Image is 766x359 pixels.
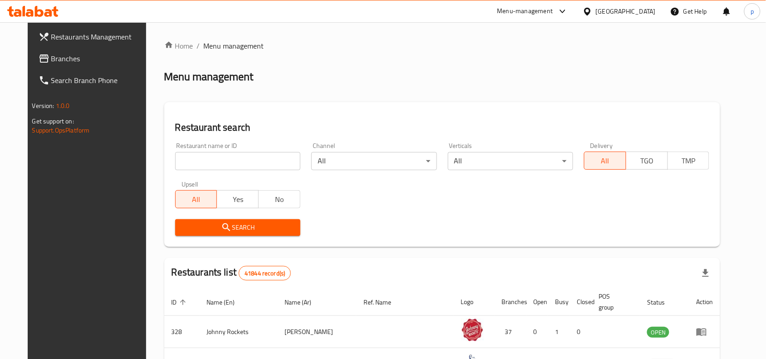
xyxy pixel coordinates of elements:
[31,48,156,69] a: Branches
[570,316,592,348] td: 0
[311,152,437,170] div: All
[197,40,200,51] li: /
[239,266,291,280] div: Total records count
[599,291,629,313] span: POS group
[448,152,573,170] div: All
[548,316,570,348] td: 1
[363,297,403,308] span: Ref. Name
[164,316,200,348] td: 328
[647,297,677,308] span: Status
[204,40,264,51] span: Menu management
[588,154,623,167] span: All
[175,121,710,134] h2: Restaurant search
[172,297,189,308] span: ID
[495,288,526,316] th: Branches
[51,53,148,64] span: Branches
[31,69,156,91] a: Search Branch Phone
[179,193,214,206] span: All
[216,190,259,208] button: Yes
[751,6,754,16] span: p
[182,181,198,187] label: Upsell
[526,316,548,348] td: 0
[31,26,156,48] a: Restaurants Management
[689,288,720,316] th: Action
[570,288,592,316] th: Closed
[647,327,669,338] span: OPEN
[164,40,721,51] nav: breadcrumb
[182,222,293,233] span: Search
[51,75,148,86] span: Search Branch Phone
[526,288,548,316] th: Open
[172,266,291,280] h2: Restaurants list
[239,269,290,278] span: 41844 record(s)
[596,6,656,16] div: [GEOGRAPHIC_DATA]
[461,319,484,341] img: Johnny Rockets
[497,6,553,17] div: Menu-management
[626,152,668,170] button: TGO
[695,262,717,284] div: Export file
[207,297,247,308] span: Name (En)
[164,69,254,84] h2: Menu management
[454,288,495,316] th: Logo
[668,152,710,170] button: TMP
[175,219,300,236] button: Search
[495,316,526,348] td: 37
[175,190,217,208] button: All
[590,143,613,149] label: Delivery
[32,100,54,112] span: Version:
[548,288,570,316] th: Busy
[258,190,300,208] button: No
[51,31,148,42] span: Restaurants Management
[630,154,664,167] span: TGO
[285,297,323,308] span: Name (Ar)
[277,316,356,348] td: [PERSON_NAME]
[175,152,300,170] input: Search for restaurant name or ID..
[584,152,626,170] button: All
[32,115,74,127] span: Get support on:
[164,40,193,51] a: Home
[56,100,70,112] span: 1.0.0
[221,193,255,206] span: Yes
[200,316,278,348] td: Johnny Rockets
[672,154,706,167] span: TMP
[32,124,90,136] a: Support.OpsPlatform
[696,326,713,337] div: Menu
[262,193,297,206] span: No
